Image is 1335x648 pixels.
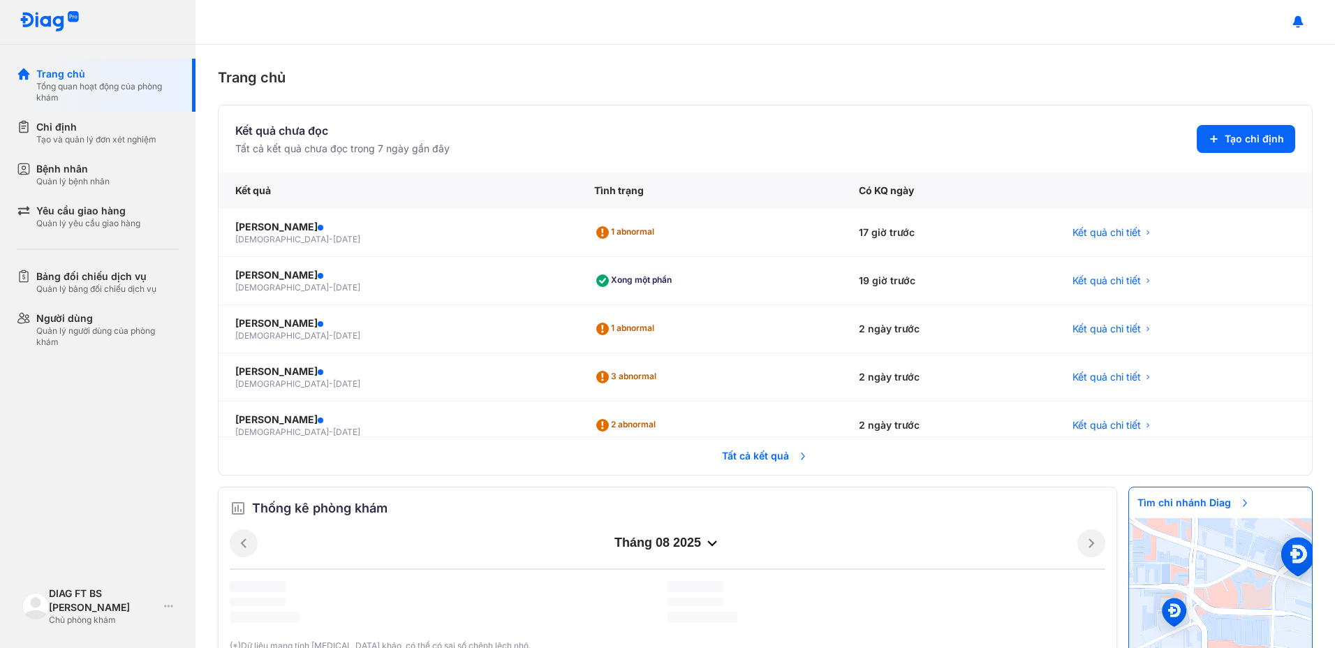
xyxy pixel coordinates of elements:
[22,593,49,619] img: logo
[594,270,677,292] div: Xong một phần
[235,330,329,341] span: [DEMOGRAPHIC_DATA]
[235,364,561,378] div: [PERSON_NAME]
[667,581,723,592] span: ‌
[219,172,577,209] div: Kết quả
[235,268,561,282] div: [PERSON_NAME]
[842,172,1056,209] div: Có KQ ngày
[235,234,329,244] span: [DEMOGRAPHIC_DATA]
[1072,274,1141,288] span: Kết quả chi tiết
[36,176,110,187] div: Quản lý bệnh nhân
[1129,487,1259,518] span: Tìm chi nhánh Diag
[230,612,300,623] span: ‌
[842,209,1056,257] div: 17 giờ trước
[594,221,660,244] div: 1 abnormal
[49,587,158,614] div: DIAG FT BS [PERSON_NAME]
[333,427,360,437] span: [DATE]
[1072,370,1141,384] span: Kết quả chi tiết
[1072,322,1141,336] span: Kết quả chi tiết
[36,311,179,325] div: Người dùng
[577,172,841,209] div: Tình trạng
[594,414,661,436] div: 2 abnormal
[235,316,561,330] div: [PERSON_NAME]
[36,283,156,295] div: Quản lý bảng đối chiếu dịch vụ
[667,612,737,623] span: ‌
[329,427,333,437] span: -
[842,402,1056,450] div: 2 ngày trước
[235,427,329,437] span: [DEMOGRAPHIC_DATA]
[329,234,333,244] span: -
[1072,226,1141,240] span: Kết quả chi tiết
[36,81,179,103] div: Tổng quan hoạt động của phòng khám
[230,500,246,517] img: order.5a6da16c.svg
[20,11,80,33] img: logo
[1072,418,1141,432] span: Kết quả chi tiết
[36,218,140,229] div: Quản lý yêu cầu giao hàng
[49,614,158,626] div: Chủ phòng khám
[594,318,660,340] div: 1 abnormal
[594,366,662,388] div: 3 abnormal
[842,305,1056,353] div: 2 ngày trước
[258,535,1077,552] div: tháng 08 2025
[235,142,450,156] div: Tất cả kết quả chưa đọc trong 7 ngày gần đây
[36,67,179,81] div: Trang chủ
[235,378,329,389] span: [DEMOGRAPHIC_DATA]
[36,134,156,145] div: Tạo và quản lý đơn xét nghiệm
[333,330,360,341] span: [DATE]
[230,581,286,592] span: ‌
[230,598,286,606] span: ‌
[842,257,1056,305] div: 19 giờ trước
[36,162,110,176] div: Bệnh nhân
[36,120,156,134] div: Chỉ định
[329,378,333,389] span: -
[333,282,360,293] span: [DATE]
[1225,132,1284,146] span: Tạo chỉ định
[36,325,179,348] div: Quản lý người dùng của phòng khám
[36,270,156,283] div: Bảng đối chiếu dịch vụ
[235,220,561,234] div: [PERSON_NAME]
[235,282,329,293] span: [DEMOGRAPHIC_DATA]
[235,413,561,427] div: [PERSON_NAME]
[329,330,333,341] span: -
[36,204,140,218] div: Yêu cầu giao hàng
[714,441,817,471] span: Tất cả kết quả
[842,353,1056,402] div: 2 ngày trước
[333,378,360,389] span: [DATE]
[218,67,1313,88] div: Trang chủ
[329,282,333,293] span: -
[667,598,723,606] span: ‌
[333,234,360,244] span: [DATE]
[1197,125,1295,153] button: Tạo chỉ định
[252,499,388,518] span: Thống kê phòng khám
[235,122,450,139] div: Kết quả chưa đọc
